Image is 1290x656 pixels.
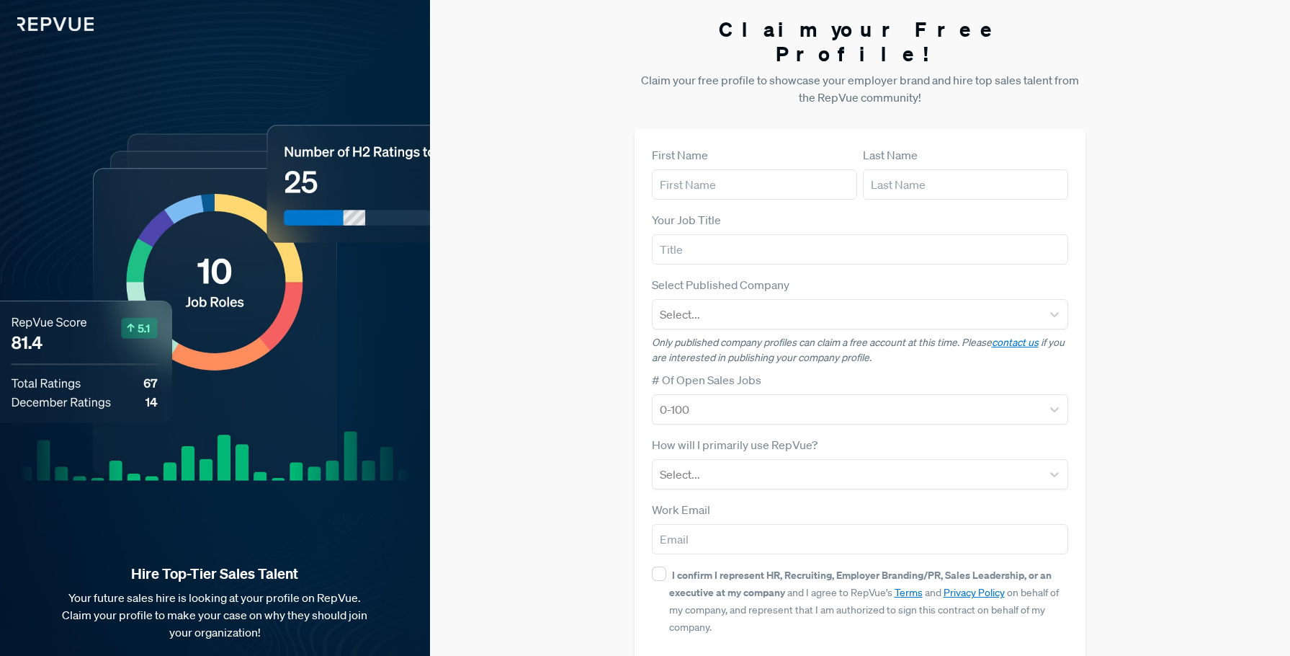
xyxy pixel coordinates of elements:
[635,17,1086,66] h3: Claim your Free Profile!
[652,169,857,200] input: First Name
[992,336,1039,349] a: contact us
[652,276,789,293] label: Select Published Company
[652,524,1069,554] input: Email
[863,169,1068,200] input: Last Name
[23,564,407,583] strong: Hire Top-Tier Sales Talent
[652,501,710,518] label: Work Email
[652,146,708,164] label: First Name
[669,569,1059,634] span: and I agree to RepVue’s and on behalf of my company, and represent that I am authorized to sign t...
[669,568,1052,599] strong: I confirm I represent HR, Recruiting, Employer Branding/PR, Sales Leadership, or an executive at ...
[652,335,1069,365] p: Only published company profiles can claim a free account at this time. Please if you are interest...
[895,586,923,599] a: Terms
[652,371,761,389] label: # Of Open Sales Jobs
[863,146,918,164] label: Last Name
[652,436,818,453] label: How will I primarily use RepVue?
[635,71,1086,106] p: Claim your free profile to showcase your employer brand and hire top sales talent from the RepVue...
[652,234,1069,265] input: Title
[23,589,407,641] p: Your future sales hire is looking at your profile on RepVue. Claim your profile to make your case...
[652,211,721,229] label: Your Job Title
[944,586,1005,599] a: Privacy Policy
